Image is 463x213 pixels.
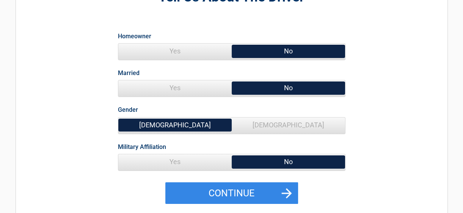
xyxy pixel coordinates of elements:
[232,154,345,169] span: No
[165,182,298,204] button: Continue
[232,117,345,133] span: [DEMOGRAPHIC_DATA]
[118,68,140,78] label: Married
[118,80,232,96] span: Yes
[118,105,138,115] label: Gender
[118,117,232,133] span: [DEMOGRAPHIC_DATA]
[118,154,232,169] span: Yes
[232,44,345,59] span: No
[232,80,345,96] span: No
[118,44,232,59] span: Yes
[118,31,151,41] label: Homeowner
[118,142,166,152] label: Military Affiliation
